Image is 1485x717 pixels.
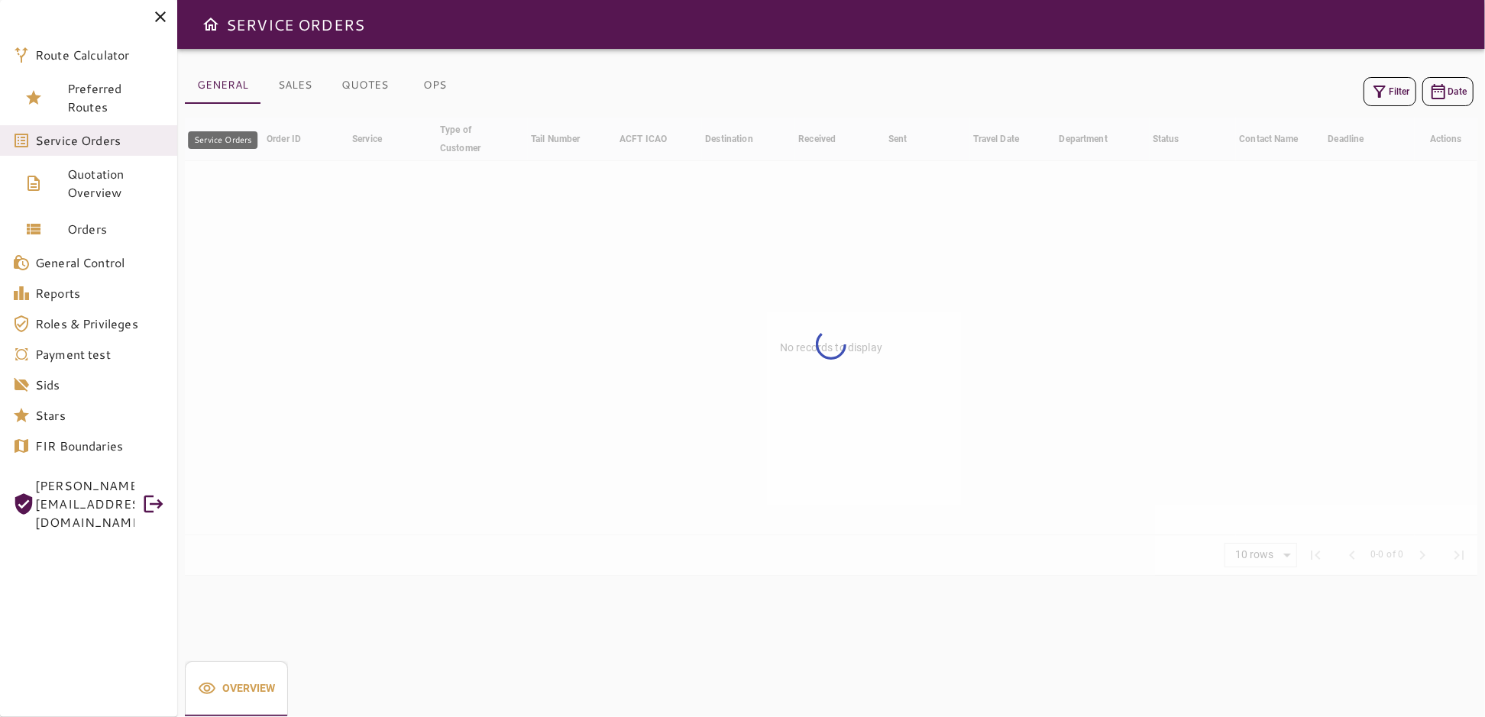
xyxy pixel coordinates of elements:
button: Filter [1364,77,1416,106]
button: Overview [185,661,288,716]
span: General Control [35,254,165,272]
span: Orders [67,220,165,238]
div: Service Orders [188,131,257,149]
span: Stars [35,406,165,425]
span: Reports [35,284,165,302]
span: Sids [35,376,165,394]
span: Quotation Overview [67,165,165,202]
button: QUOTES [329,67,400,104]
div: basic tabs example [185,661,288,716]
div: basic tabs example [185,67,469,104]
span: FIR Boundaries [35,437,165,455]
span: [PERSON_NAME][EMAIL_ADDRESS][DOMAIN_NAME] [35,476,134,531]
span: Roles & Privileges [35,315,165,333]
h6: SERVICE ORDERS [226,12,364,37]
span: Route Calculator [35,46,165,64]
span: Preferred Routes [67,79,165,116]
span: Payment test [35,345,165,363]
button: GENERAL [185,67,260,104]
button: SALES [260,67,329,104]
button: Open drawer [196,9,226,40]
span: Service Orders [35,131,165,150]
button: OPS [400,67,469,104]
button: Date [1422,77,1474,106]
